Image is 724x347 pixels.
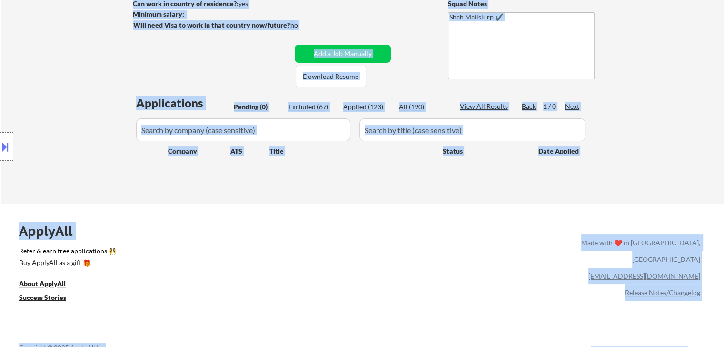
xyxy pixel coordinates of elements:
[133,10,184,18] strong: Minimum salary:
[295,45,391,63] button: Add a Job Manually
[19,293,66,301] u: Success Stories
[269,146,434,156] div: Title
[133,21,292,29] strong: Will need Visa to work in that country now/future?:
[168,146,230,156] div: Company
[19,260,114,266] div: Buy ApplyAll as a gift 🎁
[19,223,83,239] div: ApplyAll
[359,118,585,141] input: Search by title (case sensitive)
[538,146,580,156] div: Date Applied
[19,292,79,304] a: Success Stories
[588,272,700,280] a: [EMAIL_ADDRESS][DOMAIN_NAME]
[343,102,391,112] div: Applied (123)
[19,279,79,290] a: About ApplyAll
[522,102,537,111] div: Back
[230,146,269,156] div: ATS
[577,234,700,268] div: Made with ❤️ in [GEOGRAPHIC_DATA], [GEOGRAPHIC_DATA]
[460,102,511,111] div: View All Results
[288,102,336,112] div: Excluded (67)
[136,118,350,141] input: Search by company (case sensitive)
[19,248,382,258] a: Refer & earn free applications 👯‍♀️
[399,102,446,112] div: All (190)
[625,289,700,297] a: Release Notes/Changelog
[443,142,525,159] div: Status
[136,97,230,109] div: Applications
[290,20,317,30] div: no
[565,102,580,111] div: Next
[543,102,565,111] div: 1 / 0
[19,280,66,288] u: About ApplyAll
[234,102,281,112] div: Pending (0)
[19,258,114,270] a: Buy ApplyAll as a gift 🎁
[296,66,366,87] button: Download Resume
